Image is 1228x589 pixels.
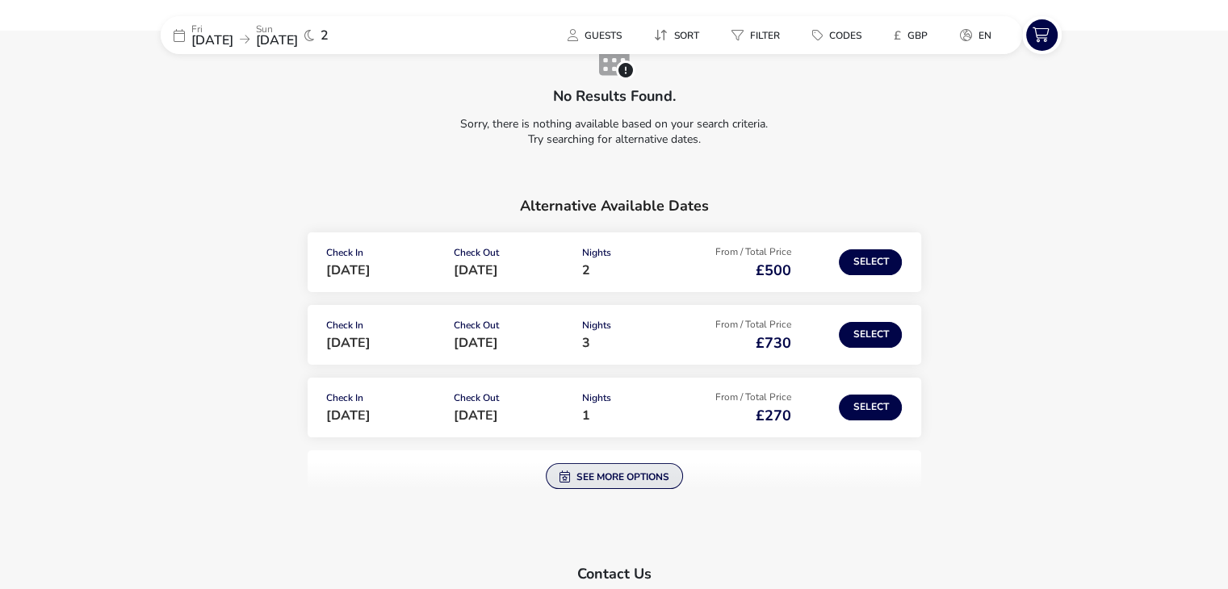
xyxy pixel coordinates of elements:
p: From / Total Price [694,320,791,336]
span: [DATE] [256,31,298,49]
span: [DATE] [191,31,233,49]
span: 2 [582,261,590,279]
p: Sorry, there is nothing available based on your search criteria. Try searching for alternative da... [161,103,1068,153]
span: [DATE] [454,334,498,352]
naf-pibe-menu-bar-item: Guests [555,23,641,47]
span: £500 [756,261,791,280]
p: From / Total Price [694,392,791,408]
button: Codes [799,23,874,47]
naf-pibe-menu-bar-item: Sort [641,23,719,47]
p: Check In [326,393,442,409]
button: Select [839,395,902,420]
p: Check In [326,320,442,336]
h2: No results found. [553,86,676,106]
span: GBP [907,29,928,42]
p: Sun [256,24,298,34]
span: 2 [321,29,329,42]
button: Guests [555,23,635,47]
p: Check Out [454,393,569,409]
i: £ [894,27,901,44]
span: Filter [750,29,780,42]
span: 1 [582,407,590,424]
span: [DATE] [326,334,371,352]
span: [DATE] [326,407,371,424]
button: en [947,23,1004,47]
span: en [979,29,991,42]
span: 3 [582,334,590,352]
span: [DATE] [454,261,498,279]
button: Sort [641,23,712,47]
p: Nights [582,393,680,409]
p: Check Out [454,320,569,336]
p: Nights [582,320,680,336]
span: [DATE] [326,261,371,279]
span: Guests [585,29,622,42]
p: Nights [582,248,680,264]
div: Fri[DATE]Sun[DATE]2 [161,16,403,54]
span: [DATE] [454,407,498,424]
button: £GBP [881,23,941,47]
h2: Alternative Available Dates [308,186,921,232]
span: Sort [674,29,699,42]
naf-pibe-menu-bar-item: Codes [799,23,881,47]
p: Fri [191,24,233,34]
p: Check In [326,248,442,264]
naf-pibe-menu-bar-item: £GBP [881,23,947,47]
h2: Contact Us [320,553,909,587]
button: See more options [546,463,683,489]
span: £270 [756,406,791,425]
naf-pibe-menu-bar-item: Filter [719,23,799,47]
button: Select [839,322,902,348]
button: Select [839,249,902,275]
p: From / Total Price [694,247,791,263]
span: £730 [756,333,791,353]
span: Codes [829,29,861,42]
naf-pibe-menu-bar-item: en [947,23,1011,47]
span: See more options [560,470,669,482]
p: Check Out [454,248,569,264]
button: Filter [719,23,793,47]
